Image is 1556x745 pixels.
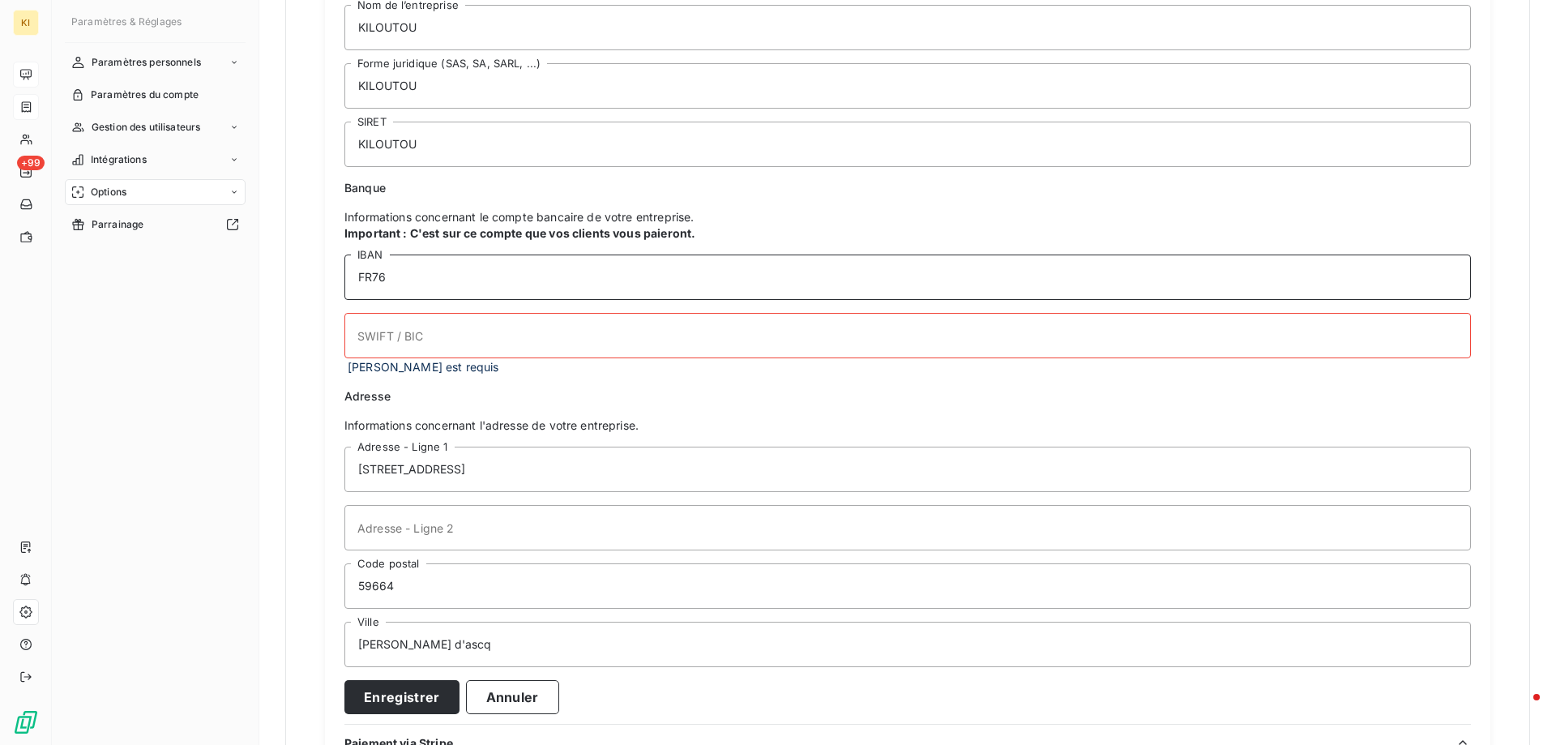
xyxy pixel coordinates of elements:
input: placeholder [344,122,1471,167]
a: Paramètres du compte [65,82,246,108]
a: Parrainage [65,212,246,238]
span: Paramètres & Réglages [71,15,182,28]
span: Paramètres personnels [92,55,201,70]
input: placeholder [344,505,1471,550]
input: placeholder [344,255,1471,300]
span: Banque [344,180,1471,196]
span: Intégrations [91,152,147,167]
input: placeholder [344,447,1471,492]
button: Annuler [466,680,559,714]
input: placeholder [344,313,1471,358]
span: Parrainage [92,217,144,232]
span: Informations concernant le compte bancaire de votre entreprise. [344,209,1471,242]
span: Paramètres du compte [91,88,199,102]
input: placeholder [344,5,1471,50]
input: placeholder [344,622,1471,667]
span: [PERSON_NAME] est requis [344,358,1471,375]
input: placeholder [344,563,1471,609]
input: placeholder [344,63,1471,109]
span: Adresse [344,388,1471,405]
span: Gestion des utilisateurs [92,120,201,135]
span: Options [91,185,126,199]
iframe: Intercom live chat [1501,690,1540,729]
div: KI [13,10,39,36]
span: Informations concernant l'adresse de votre entreprise. [344,417,1471,434]
button: Enregistrer [344,680,460,714]
img: Logo LeanPay [13,709,39,735]
strong: Important : C'est sur ce compte que vos clients vous paieront. [344,226,695,240]
span: +99 [17,156,45,170]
